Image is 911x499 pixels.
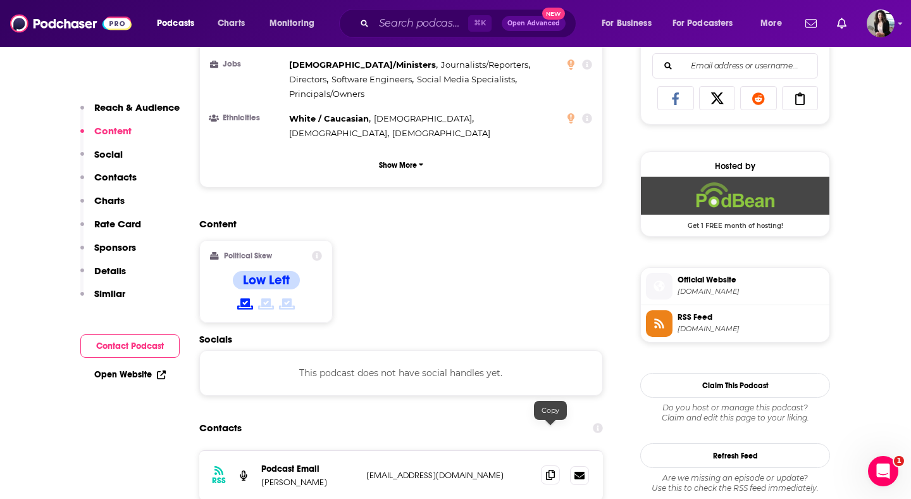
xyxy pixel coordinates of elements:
[640,403,830,423] div: Claim and edit this page to your liking.
[224,251,272,260] h2: Political Skew
[94,125,132,137] p: Content
[468,15,492,32] span: ⌘ K
[800,13,822,34] a: Show notifications dropdown
[640,373,830,398] button: Claim This Podcast
[441,58,530,72] span: ,
[760,15,782,32] span: More
[663,54,807,78] input: Email address or username...
[374,111,474,126] span: ,
[94,241,136,253] p: Sponsors
[80,171,137,194] button: Contacts
[640,403,830,413] span: Do you host or manage this podcast?
[646,273,824,300] a: Official Website[DOMAIN_NAME]
[80,194,125,218] button: Charts
[289,126,389,141] span: ,
[641,161,829,172] div: Hosted by
[261,477,356,488] p: [PERSON_NAME]
[289,74,326,84] span: Directors
[740,86,777,110] a: Share on Reddit
[148,13,211,34] button: open menu
[678,312,824,323] span: RSS Feed
[379,161,417,170] p: Show More
[94,369,166,380] a: Open Website
[80,101,180,125] button: Reach & Audience
[199,350,603,396] div: This podcast does not have social handles yet.
[80,125,132,148] button: Content
[94,265,126,277] p: Details
[640,473,830,493] div: Are we missing an episode or update? Use this to check the RSS feed immediately.
[199,218,593,230] h2: Content
[366,470,531,481] p: [EMAIL_ADDRESS][DOMAIN_NAME]
[867,9,895,37] button: Show profile menu
[646,310,824,337] a: RSS Feed[DOMAIN_NAME]
[374,113,472,123] span: [DEMOGRAPHIC_DATA]
[210,60,284,68] h3: Jobs
[678,274,824,286] span: Official Website
[640,443,830,468] button: Refresh Feed
[641,177,829,215] img: Podbean Deal: Get 1 FREE month of hosting!
[94,148,123,160] p: Social
[80,148,123,172] button: Social
[94,194,125,206] p: Charts
[270,15,314,32] span: Monitoring
[210,114,284,122] h3: Ethnicities
[672,15,733,32] span: For Podcasters
[199,333,603,345] h2: Socials
[534,401,567,420] div: Copy
[94,218,141,230] p: Rate Card
[867,9,895,37] img: User Profile
[289,58,438,72] span: ,
[289,128,387,138] span: [DEMOGRAPHIC_DATA]
[507,20,560,27] span: Open Advanced
[218,15,245,32] span: Charts
[593,13,667,34] button: open menu
[502,16,566,31] button: Open AdvancedNew
[289,72,328,87] span: ,
[80,265,126,288] button: Details
[664,13,752,34] button: open menu
[210,153,592,177] button: Show More
[80,218,141,241] button: Rate Card
[157,15,194,32] span: Podcasts
[289,111,371,126] span: ,
[542,8,565,20] span: New
[752,13,798,34] button: open menu
[641,177,829,229] a: Podbean Deal: Get 1 FREE month of hosting!
[417,72,517,87] span: ,
[94,287,125,300] p: Similar
[678,287,824,296] span: kingdomspeak.podbean.com
[832,13,852,34] a: Show notifications dropdown
[209,13,252,34] a: Charts
[417,74,515,84] span: Social Media Specialists
[289,60,436,70] span: [DEMOGRAPHIC_DATA]/Ministers
[894,456,904,466] span: 1
[10,11,132,35] img: Podchaser - Follow, Share and Rate Podcasts
[289,89,364,99] span: Principals/Owners
[652,53,818,79] div: Search followers
[782,86,819,110] a: Copy Link
[94,101,180,113] p: Reach & Audience
[199,416,242,440] h2: Contacts
[867,9,895,37] span: Logged in as ElizabethCole
[94,171,137,183] p: Contacts
[80,287,125,311] button: Similar
[868,456,898,486] iframe: Intercom live chat
[212,476,226,486] h3: RSS
[261,464,356,474] p: Podcast Email
[699,86,736,110] a: Share on X/Twitter
[678,324,824,334] span: feed.podbean.com
[289,113,369,123] span: White / Caucasian
[351,9,588,38] div: Search podcasts, credits, & more...
[602,15,652,32] span: For Business
[392,128,490,138] span: [DEMOGRAPHIC_DATA]
[243,272,290,288] h4: Low Left
[657,86,694,110] a: Share on Facebook
[641,215,829,230] span: Get 1 FREE month of hosting!
[332,74,412,84] span: Software Engineers
[261,13,331,34] button: open menu
[80,334,180,358] button: Contact Podcast
[441,60,528,70] span: Journalists/Reporters
[374,13,468,34] input: Search podcasts, credits, & more...
[332,72,414,87] span: ,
